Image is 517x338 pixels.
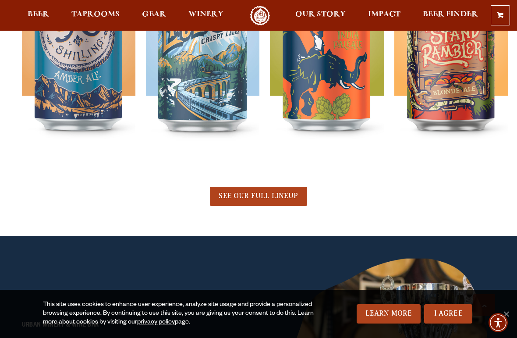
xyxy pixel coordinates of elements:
[188,11,223,18] span: Winery
[28,11,49,18] span: Beer
[137,319,175,326] a: privacy policy
[22,6,55,25] a: Beer
[368,11,400,18] span: Impact
[142,11,166,18] span: Gear
[43,301,327,327] div: This site uses cookies to enhance user experience, analyze site usage and provide a personalized ...
[424,304,472,324] a: I Agree
[357,304,421,324] a: Learn More
[295,11,346,18] span: Our Story
[71,11,120,18] span: Taprooms
[219,192,298,200] span: SEE OUR FULL LINEUP
[136,6,172,25] a: Gear
[290,6,351,25] a: Our Story
[210,187,307,206] a: SEE OUR FULL LINEUP
[417,6,484,25] a: Beer Finder
[244,6,276,25] a: Odell Home
[362,6,406,25] a: Impact
[66,6,125,25] a: Taprooms
[183,6,229,25] a: Winery
[489,313,508,332] div: Accessibility Menu
[423,11,478,18] span: Beer Finder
